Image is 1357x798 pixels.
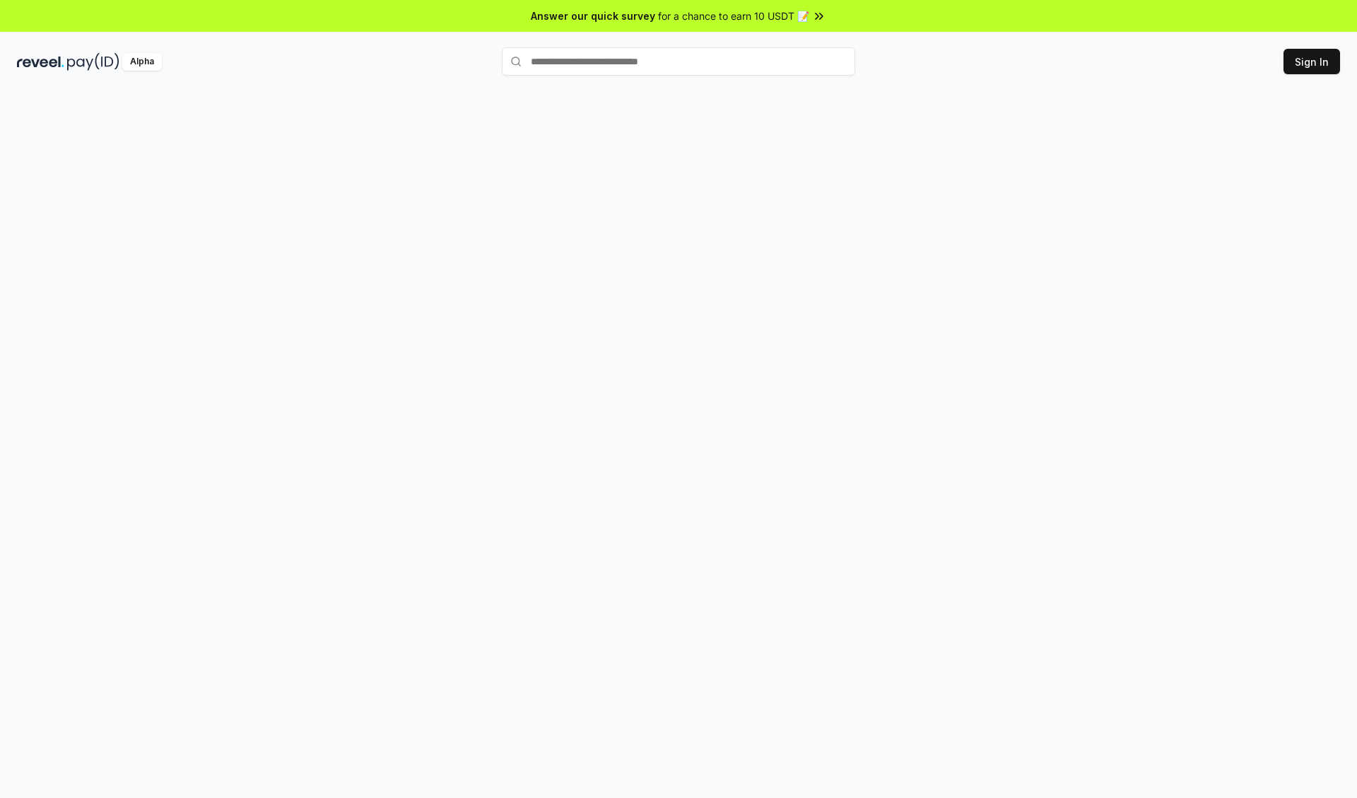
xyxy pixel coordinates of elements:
button: Sign In [1283,49,1340,74]
img: reveel_dark [17,53,64,71]
img: pay_id [67,53,119,71]
span: Answer our quick survey [531,8,655,23]
span: for a chance to earn 10 USDT 📝 [658,8,809,23]
div: Alpha [122,53,162,71]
